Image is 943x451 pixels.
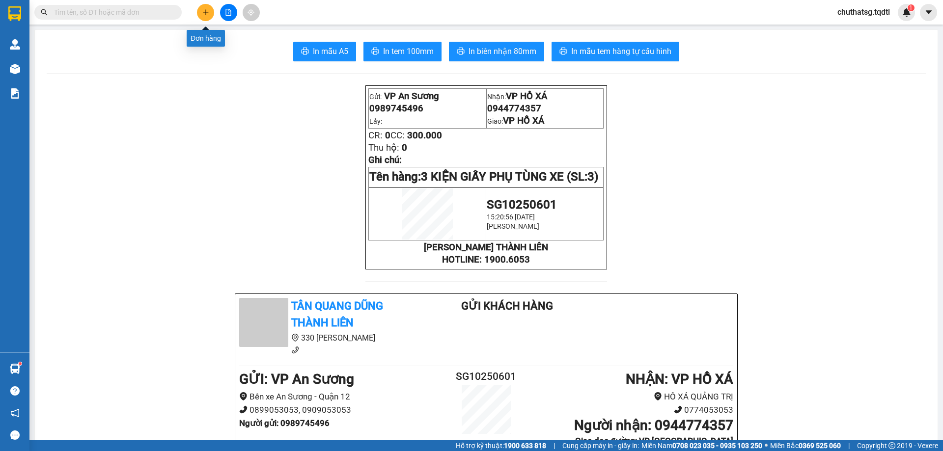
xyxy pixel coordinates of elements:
[368,155,402,165] span: Ghi chú:
[239,371,354,387] b: GỬI : VP An Sương
[301,47,309,56] span: printer
[368,142,399,153] span: Thu hộ:
[363,42,442,61] button: printerIn tem 100mm
[799,442,841,450] strong: 0369 525 060
[239,403,445,417] li: 0899053053, 0909053053
[3,66,34,77] span: Thu hộ:
[369,91,485,102] p: Gửi:
[25,54,39,65] span: CC:
[487,222,539,230] span: [PERSON_NAME]
[239,390,445,403] li: Bến xe An Sương - Quận 12
[924,8,933,17] span: caret-down
[291,334,299,342] span: environment
[461,300,553,312] b: Gửi khách hàng
[243,4,260,21] button: aim
[626,371,733,387] b: NHẬN : VP HỒ XÁ
[641,440,762,451] span: Miền Nam
[575,436,733,446] b: Giao dọc đường: VP [GEOGRAPHIC_DATA]
[239,332,422,344] li: 330 [PERSON_NAME]
[20,54,25,65] span: 0
[384,91,439,102] span: VP An Sương
[220,4,237,21] button: file-add
[4,28,58,39] span: 0989745496
[239,405,248,414] span: phone
[487,213,535,221] span: 15:20:56 [DATE]
[202,9,209,16] span: plus
[506,91,547,102] span: VP HỒ XÁ
[54,7,170,18] input: Tìm tên, số ĐT hoặc mã đơn
[8,6,21,21] img: logo-vxr
[390,130,405,141] span: CC:
[920,4,937,21] button: caret-down
[75,10,143,21] p: Nhận:
[487,91,603,102] p: Nhận:
[239,418,330,428] b: Người gửi : 0989745496
[248,9,254,16] span: aim
[3,54,17,65] span: CR:
[368,130,383,141] span: CR:
[449,42,544,61] button: printerIn biên nhận 80mm
[487,103,541,114] span: 0944774357
[75,23,129,33] span: 0944774357
[197,4,214,21] button: plus
[291,346,299,354] span: phone
[469,45,536,57] span: In biên nhận 80mm
[10,386,20,396] span: question-circle
[503,115,544,126] span: VP HỒ XÁ
[239,392,248,400] span: environment
[672,442,762,450] strong: 0708 023 035 - 0935 103 250
[562,440,639,451] span: Cung cấp máy in - giấy in:
[587,170,598,184] span: 3)
[830,6,898,18] span: chuthatsg.tqdtl
[291,300,383,329] b: Tân Quang Dũng Thành Liên
[10,39,20,50] img: warehouse-icon
[369,170,598,184] span: Tên hàng:
[41,9,48,16] span: search
[4,5,46,27] span: VP An Sương
[909,4,913,11] span: 1
[770,440,841,451] span: Miền Bắc
[371,47,379,56] span: printer
[96,10,137,21] span: VP HỒ XÁ
[4,41,19,50] span: Lấy:
[554,440,555,451] span: |
[559,47,567,56] span: printer
[504,442,546,450] strong: 1900 633 818
[527,390,733,403] li: HỒ XÁ QUẢNG TRỊ
[552,42,679,61] button: printerIn mẫu tem hàng tự cấu hình
[674,405,682,414] span: phone
[888,442,895,449] span: copyright
[421,170,598,184] span: 3 KIỆN GIẤY PHỤ TÙNG XE (SL:
[369,117,382,125] span: Lấy:
[456,440,546,451] span: Hỗ trợ kỹ thuật:
[848,440,850,451] span: |
[383,45,434,57] span: In tem 100mm
[10,408,20,418] span: notification
[75,36,134,45] span: Giao:
[293,42,356,61] button: printerIn mẫu A5
[487,198,557,212] span: SG10250601
[571,45,671,57] span: In mẫu tem hàng tự cấu hình
[765,444,768,448] span: ⚪️
[487,117,544,125] span: Giao:
[42,54,77,65] span: 300.000
[385,130,390,141] span: 0
[10,64,20,74] img: warehouse-icon
[407,130,442,141] span: 300.000
[445,369,527,385] h2: SG10250601
[10,88,20,99] img: solution-icon
[10,430,20,440] span: message
[902,8,911,17] img: icon-new-feature
[442,254,530,265] strong: HOTLINE: 1900.6053
[457,47,465,56] span: printer
[424,242,548,253] strong: [PERSON_NAME] THÀNH LIÊN
[36,66,42,77] span: 0
[10,364,20,374] img: warehouse-icon
[4,5,73,27] p: Gửi:
[225,9,232,16] span: file-add
[527,403,733,417] li: 0774053053
[654,392,662,400] span: environment
[93,35,134,46] span: VP HỒ XÁ
[19,362,22,365] sup: 1
[369,103,423,114] span: 0989745496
